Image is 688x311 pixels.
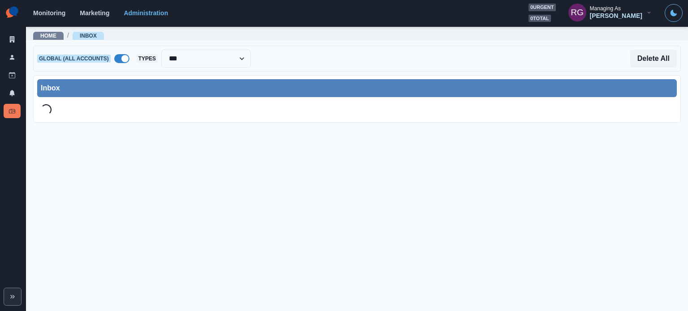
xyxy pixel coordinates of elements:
[630,50,677,68] button: Delete All
[665,4,683,22] button: Toggle Mode
[80,9,109,17] a: Marketing
[41,83,673,94] div: Inbox
[4,288,21,306] button: Expand
[4,50,21,64] a: Users
[590,12,642,20] div: [PERSON_NAME]
[33,9,65,17] a: Monitoring
[529,4,556,11] span: 0 urgent
[124,9,168,17] a: Administration
[571,2,584,23] div: Russel Gabiosa
[137,55,158,63] span: Types
[561,4,659,21] button: Managing As[PERSON_NAME]
[67,31,69,40] span: /
[4,86,21,100] a: Notifications
[529,15,551,22] span: 0 total
[80,33,97,39] a: Inbox
[4,32,21,47] a: Clients
[4,104,21,118] a: Inbox
[40,33,56,39] a: Home
[590,5,621,12] div: Managing As
[33,31,104,40] nav: breadcrumb
[4,68,21,82] a: Draft Posts
[37,55,111,63] span: Global (All Accounts)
